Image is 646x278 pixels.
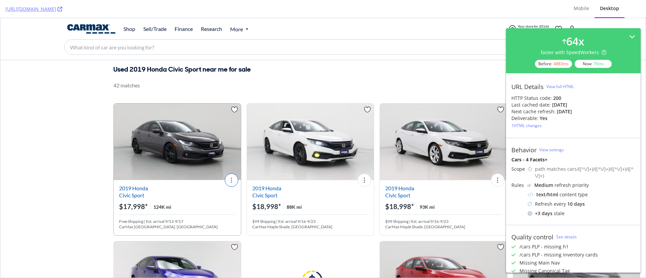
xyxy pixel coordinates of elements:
input: What kind of car are you looking for? [64,22,562,36]
button: Save this 2019 Honda Civic Sport [494,223,507,236]
a: 2019 HondaCivic Sport [518,167,547,180]
div: Behavior [511,146,537,154]
div: Medium [534,182,553,189]
swiper-slide: 2 / 3 [113,162,241,238]
h1: Used 2019 Honda Civic Sport near me for sale [113,47,250,55]
a: See details [556,234,577,240]
div: Missing Main Nav [519,260,560,266]
div: 64 x [566,34,584,49]
button: More Actions [224,155,238,169]
span: Civic Sport [518,174,547,180]
div: Now: [575,60,612,68]
div: Refresh every [528,201,635,207]
swiper-slide: 2 / 3 [247,162,374,238]
button: Sort [563,61,595,74]
img: White 2019 Honda Civic Sport [380,85,507,162]
button: View full HTML [546,81,574,92]
button: Go to my profile page [565,4,578,17]
span: 109K mi [552,186,570,192]
div: [DATE] [557,108,572,115]
div: URL Details [511,83,544,90]
button: Open more links menu [230,6,249,15]
button: 1HTML changes [511,122,542,130]
div: Cars - 4 Facets+ [511,156,635,163]
a: 2019 HondaCivic Sport [252,167,281,180]
span: $18,998* [518,184,547,192]
button: Save this 2019 Honda Civic Sport [626,223,640,236]
span: 2019 Honda [518,167,547,173]
span: Dulles [517,11,530,16]
button: More Actions [357,155,371,169]
a: [URL][DOMAIN_NAME] [5,6,62,12]
div: faster with SpeedWorkers [541,49,606,56]
div: Before: [535,60,572,68]
span: Compare [603,63,624,71]
img: Gray 2019 Honda Civic Sport [113,85,241,162]
span: 93K mi [419,186,434,192]
div: refresh priority [534,182,589,189]
div: [DATE] [552,102,567,108]
button: Save this 2019 Honda Civic Sport [626,85,640,98]
div: Mobile [574,5,589,12]
button: Save this 2019 Honda Civic Sport [360,85,374,98]
button: My saved cars [551,4,565,17]
span: Free Shipping | Est. arrival 9/13-9/17 CarMax Charlottesville, VA [119,201,235,212]
span: More [230,8,243,14]
span: Civic Sport [252,174,281,180]
span: $18,998* [385,184,414,192]
div: + 3 days [535,210,552,217]
div: text/html [536,191,558,198]
button: Save this 2019 Honda Civic Sport [227,85,241,98]
button: Open my store flyout [505,4,551,17]
a: Finance [174,9,192,13]
span: 2019 Honda [119,167,148,173]
div: content type [528,191,635,198]
a: View settings [539,147,564,153]
swiper-slide: 1 / 3 [113,85,241,162]
a: Research [201,9,222,13]
div: Quality control [511,233,553,241]
div: /cars PLP - missing inventory cards [519,251,598,258]
div: stale [528,210,635,217]
span: 2019 Honda [252,167,281,173]
button: Save this 2019 Honda Civic Sport [494,85,507,98]
div: Desktop [600,5,619,12]
p: 42 matches [113,63,140,72]
a: Shop [123,9,135,13]
span: 88K mi [286,186,301,192]
img: White 2019 Honda Civic Sport [247,85,374,162]
div: View full HTML [546,84,574,89]
swiper-slide: 1 / 3 [247,85,374,162]
a: 2019 HondaCivic Sport [119,167,148,180]
div: 1 HTML changes [511,123,542,128]
div: Next cache refresh: [511,108,555,115]
span: $17,998* [119,184,147,192]
article: 2019 Honda Civic Sport [246,85,374,217]
img: j32suk7ufU7viAAAAAElFTkSuQmCC [528,184,532,187]
span: Civic Sport [385,174,414,180]
div: HTTP Status code: [511,95,635,102]
swiper-slide: 1 / 3 [513,85,640,162]
div: 76 ms [594,61,604,67]
article: 2019 Honda Civic Sport [113,85,241,217]
swiper-slide: 2 / 3 [380,162,507,238]
span: 124K mi [153,186,171,192]
div: Last cached date: [511,102,551,108]
div: 10 days [567,201,585,207]
a: 2019 HondaCivic Sport [385,167,414,180]
article: 2019 Honda Civic Sport [512,85,640,217]
span: $99 Shipping | Est. arrival 9/16-9/23 CarMax Maple Shade, NJ [252,201,368,212]
button: Save this 2019 Honda Civic Sport [227,223,241,236]
div: /cars PLP - missing h1 [519,243,569,250]
span: $99 Shipping | Est. arrival 9/16-9/23 CarMax Maple Shade, NJ [385,201,501,212]
button: Submit what kind of car are you looking for? [562,22,581,36]
a: Sell/Trade [143,9,166,13]
span: Civic Sport [119,174,148,180]
span: $18,998* [252,184,281,192]
img: Blue 2019 Honda Civic Sport [513,85,640,162]
swiper-slide: 2 / 3 [513,162,640,238]
strong: 200 [553,95,561,101]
